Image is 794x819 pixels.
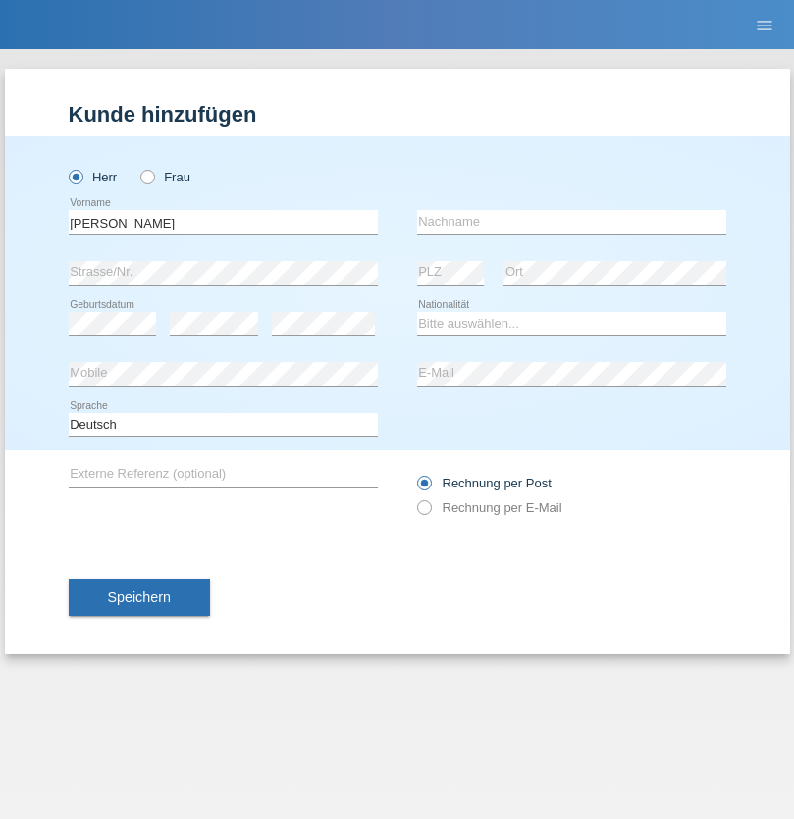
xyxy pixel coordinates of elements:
[140,170,153,182] input: Frau
[417,476,552,490] label: Rechnung per Post
[69,102,726,127] h1: Kunde hinzufügen
[69,170,118,184] label: Herr
[108,589,171,605] span: Speichern
[745,19,784,30] a: menu
[417,476,430,500] input: Rechnung per Post
[417,500,430,525] input: Rechnung per E-Mail
[755,16,774,35] i: menu
[140,170,190,184] label: Frau
[69,170,81,182] input: Herr
[417,500,562,515] label: Rechnung per E-Mail
[69,579,210,616] button: Speichern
